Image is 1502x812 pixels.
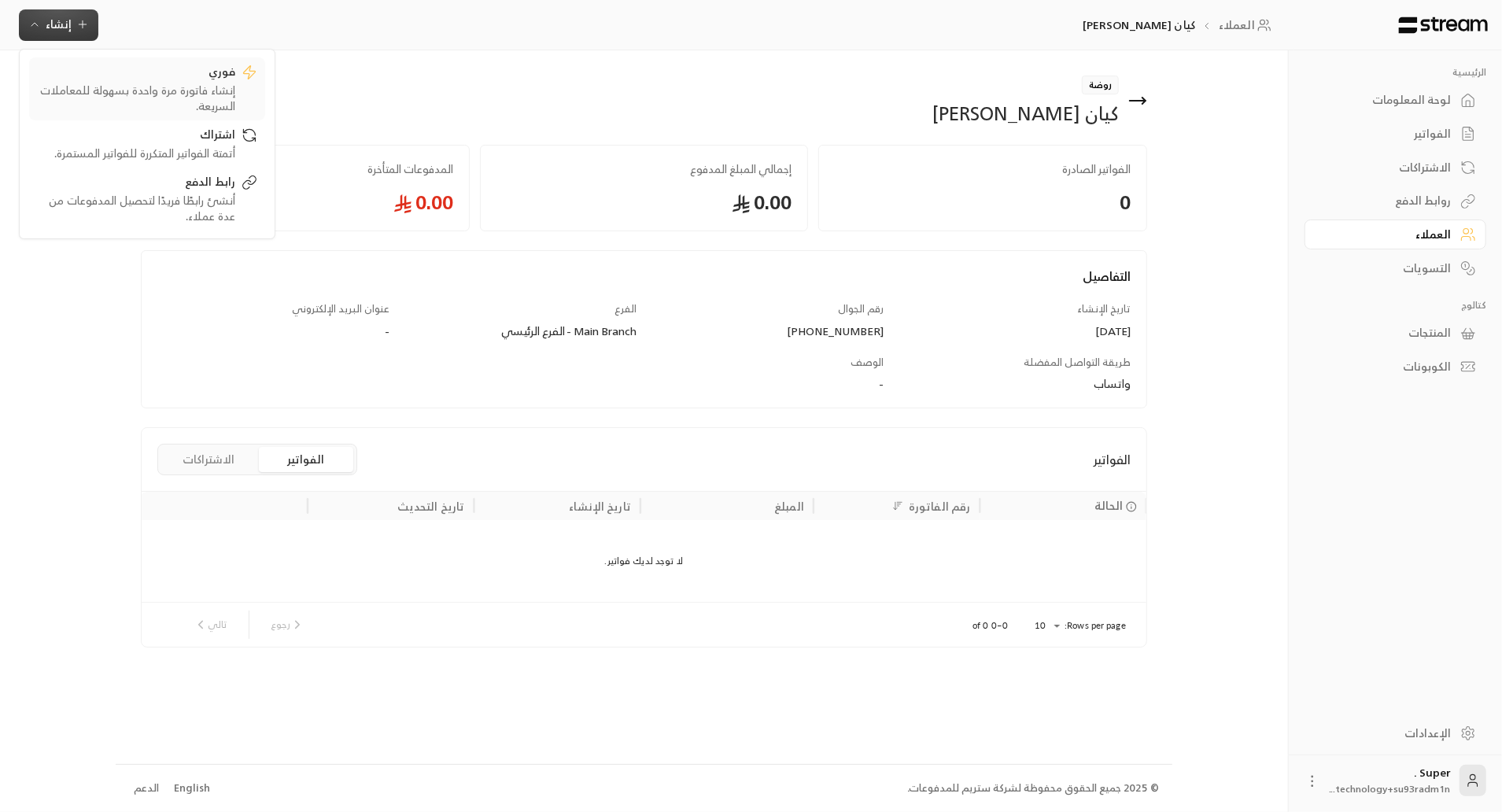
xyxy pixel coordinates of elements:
div: Super . [1330,765,1450,796]
div: المنتجات [1324,325,1451,341]
a: العملاء [1305,220,1486,250]
a: الفواتير [1305,119,1486,149]
span: طريقة التواصل المفضلة [1024,353,1131,371]
div: Main Branch - الفرع الرئيسي [404,323,637,339]
button: إنشاء [19,9,98,41]
span: إنشاء [46,14,72,34]
div: تاريخ الإنشاء [569,496,630,516]
a: التسويات [1305,253,1486,283]
div: 10 [1027,616,1065,636]
img: Logo [1397,17,1489,34]
div: التسويات [1324,260,1451,276]
span: الفواتير الصادرة [835,161,1131,177]
span: الفرع [614,300,637,318]
p: كتالوج [1305,299,1486,312]
span: روضة [1082,76,1119,94]
span: الوصف [851,353,884,371]
div: إنشاء فاتورة مرة واحدة بسهولة للمعاملات السريعة. [37,83,235,114]
span: 0 [835,190,1131,215]
div: - [157,323,389,339]
div: تاريخ التحديث [397,496,465,516]
p: كيان [PERSON_NAME] [1083,17,1195,33]
p: الرئيسية [1305,66,1486,79]
div: روابط الدفع [1324,193,1451,209]
a: الكوبونات [1305,352,1486,382]
button: الفواتير [259,447,353,472]
div: English [174,781,210,796]
span: تاريخ الإنشاء [1077,300,1131,318]
div: [DATE] [899,323,1131,339]
a: العملاء [1219,17,1276,33]
div: لوحة المعلومات [1324,92,1451,108]
div: أنشئ رابطًا فريدًا لتحصيل المدفوعات من عدة عملاء. [37,193,235,224]
a: روابط الدفع [1305,186,1486,216]
p: Rows per page: [1065,619,1126,632]
div: كيان [PERSON_NAME] [932,101,1119,126]
a: فوريإنشاء فاتورة مرة واحدة بسهولة للمعاملات السريعة. [29,57,265,120]
div: الفواتير [1324,126,1451,142]
span: التفاصيل [1083,265,1131,287]
div: المبلغ [774,496,804,516]
button: Sort [888,496,907,515]
a: المنتجات [1305,318,1486,349]
span: 0.00 [157,190,453,215]
a: الاشتراكات [1305,152,1486,183]
div: لا توجد لديك فواتير. [141,520,1146,602]
span: 0.00 [496,190,792,215]
span: رقم الجوال [838,300,884,318]
a: اشتراكأتمتة الفواتير المتكررة للفواتير المستمرة. [29,120,265,168]
span: عنوان البريد الإلكتروني [292,300,389,318]
nav: breadcrumb [1083,17,1277,33]
div: رابط الدفع [37,174,235,193]
div: [PHONE_NUMBER] [651,323,884,339]
a: المدفوعات المتأخرةعرض الفواتير0.00 [141,145,470,231]
button: الاشتراكات [161,447,256,472]
a: الإعدادات [1305,718,1486,748]
p: 0–0 of 0 [972,619,1008,632]
div: الكوبونات [1324,359,1451,375]
span: الفواتير [1093,450,1131,469]
div: اشتراك [37,127,235,146]
a: رابط الدفعأنشئ رابطًا فريدًا لتحصيل المدفوعات من عدة عملاء. [29,168,265,231]
span: الحالة [1094,497,1124,514]
a: الدعم [128,774,164,803]
span: واتساب [1094,374,1131,393]
div: الإعدادات [1324,725,1451,741]
span: المدفوعات المتأخرة [367,161,453,177]
div: فوري [37,64,235,83]
div: العملاء [1324,227,1451,242]
a: لوحة المعلومات [1305,85,1486,116]
div: الاشتراكات [1324,160,1451,175]
div: - [404,376,884,392]
span: إجمالي المبلغ المدفوع [496,161,792,177]
div: © 2025 جميع الحقوق محفوظة لشركة ستريم للمدفوعات. [907,781,1160,796]
span: technology+su93radm1n... [1330,781,1450,797]
div: رقم الفاتورة [909,496,970,516]
div: أتمتة الفواتير المتكررة للفواتير المستمرة. [37,146,235,161]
